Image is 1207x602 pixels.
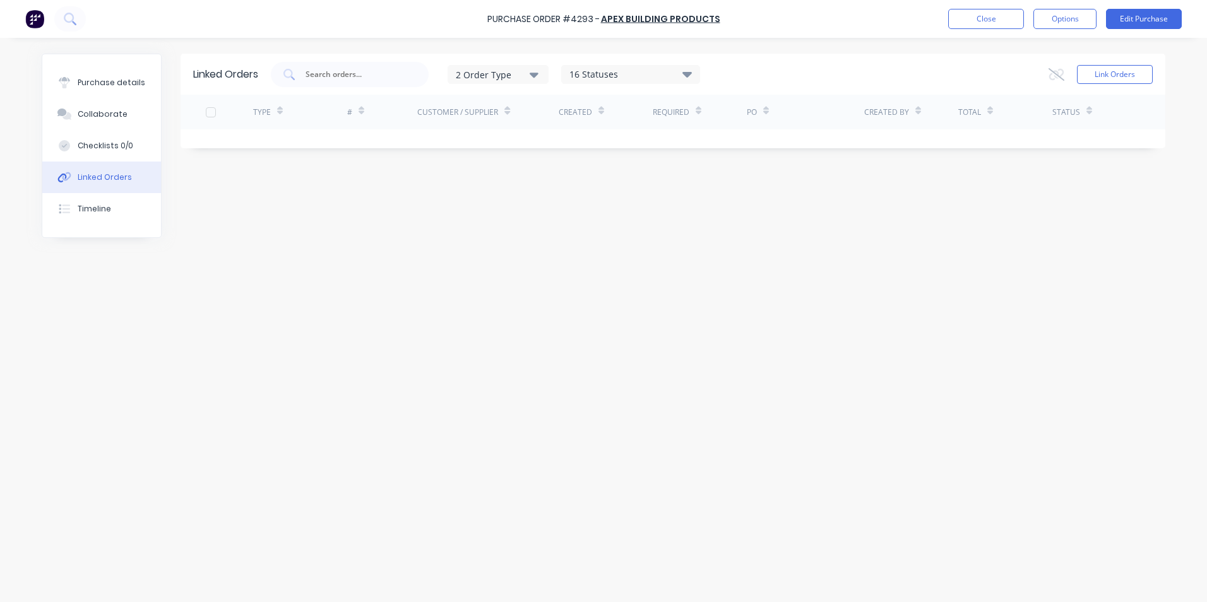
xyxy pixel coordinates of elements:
div: # [347,107,352,118]
img: Factory [25,9,44,28]
button: Options [1033,9,1097,29]
button: 2 Order Type [448,65,549,84]
div: 2 Order Type [456,68,540,81]
div: Checklists 0/0 [78,140,133,151]
button: Linked Orders [42,162,161,193]
div: PO [747,107,757,118]
button: Collaborate [42,98,161,130]
a: Apex Building Products [601,13,720,25]
div: Created By [864,107,909,118]
button: Checklists 0/0 [42,130,161,162]
div: Timeline [78,203,111,215]
div: Total [958,107,981,118]
div: Collaborate [78,109,128,120]
div: Customer / Supplier [417,107,498,118]
div: Created [559,107,592,118]
button: Timeline [42,193,161,225]
input: Search orders... [304,68,409,81]
div: Purchase Order #4293 - [487,13,600,26]
div: Required [653,107,689,118]
div: TYPE [253,107,271,118]
button: Close [948,9,1024,29]
div: Linked Orders [78,172,132,183]
div: Purchase details [78,77,145,88]
div: Linked Orders [193,67,258,82]
div: 16 Statuses [562,68,699,81]
button: Link Orders [1077,65,1153,84]
button: Purchase details [42,67,161,98]
div: Status [1052,107,1080,118]
button: Edit Purchase [1106,9,1182,29]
